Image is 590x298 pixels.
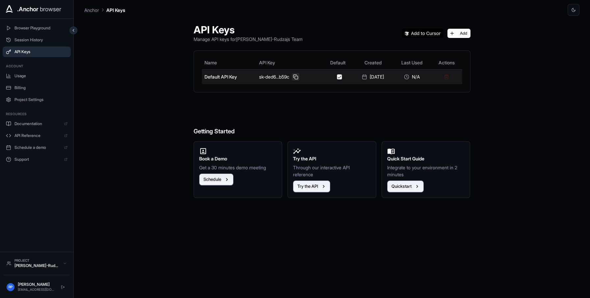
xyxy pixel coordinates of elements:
td: Default API Key [202,69,257,84]
h6: Getting Started [194,100,470,136]
th: Created [353,56,393,69]
p: API Keys [106,7,125,14]
p: Get a 30 minutes demo meeting [199,164,277,171]
th: Actions [431,56,462,69]
p: Anchor [84,7,99,14]
th: Name [202,56,257,69]
button: Usage [3,71,71,81]
span: RP [9,284,13,289]
span: API Reference [14,133,61,138]
div: Project [14,258,60,263]
h2: Quick Start Guide [387,155,465,162]
button: Billing [3,83,71,93]
button: Schedule [199,174,233,185]
a: API Reference [3,130,71,141]
nav: breadcrumb [84,6,125,14]
span: Documentation [14,121,61,126]
h1: API Keys [194,24,303,36]
th: Last Used [393,56,431,69]
div: [PERSON_NAME] [18,282,56,287]
div: [EMAIL_ADDRESS][DOMAIN_NAME] [18,287,56,292]
button: Try the API [293,181,330,192]
button: Project[PERSON_NAME]-Rudzajs Team [3,255,70,271]
button: API Keys [3,47,71,57]
div: [DATE] [356,74,390,80]
span: Project Settings [14,97,67,102]
button: Browser Playground [3,23,71,33]
span: .Anchor [17,5,39,14]
a: Schedule a demo [3,142,71,153]
div: N/A [395,74,428,80]
span: Session History [14,37,67,43]
span: API Keys [14,49,67,54]
div: sk-ded6...b59c [259,73,320,81]
span: browser [40,5,61,14]
h2: Try the API [293,155,371,162]
button: Project Settings [3,94,71,105]
button: Add [447,29,470,38]
button: Quickstart [387,181,424,192]
span: Usage [14,73,67,79]
span: Billing [14,85,67,90]
img: Add anchorbrowser MCP server to Cursor [402,29,443,38]
p: Manage API keys for [PERSON_NAME]-Rudzajs Team [194,36,303,43]
button: Logout [59,283,67,291]
p: Integrate to your environment in 2 minutes [387,164,465,178]
h2: Book a Demo [199,155,277,162]
p: Through our interactive API reference [293,164,371,178]
h3: Account [6,64,67,69]
span: Browser Playground [14,25,67,31]
button: Copy API key [292,73,300,81]
th: Default [323,56,353,69]
th: API Key [256,56,323,69]
a: Documentation [3,118,71,129]
img: Anchor Icon [4,4,14,15]
h3: Resources [6,112,67,116]
span: Support [14,157,61,162]
span: Schedule a demo [14,145,61,150]
button: Collapse sidebar [69,26,77,34]
div: [PERSON_NAME]-Rudzajs Team [14,263,60,268]
a: Support [3,154,71,165]
button: Session History [3,35,71,45]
